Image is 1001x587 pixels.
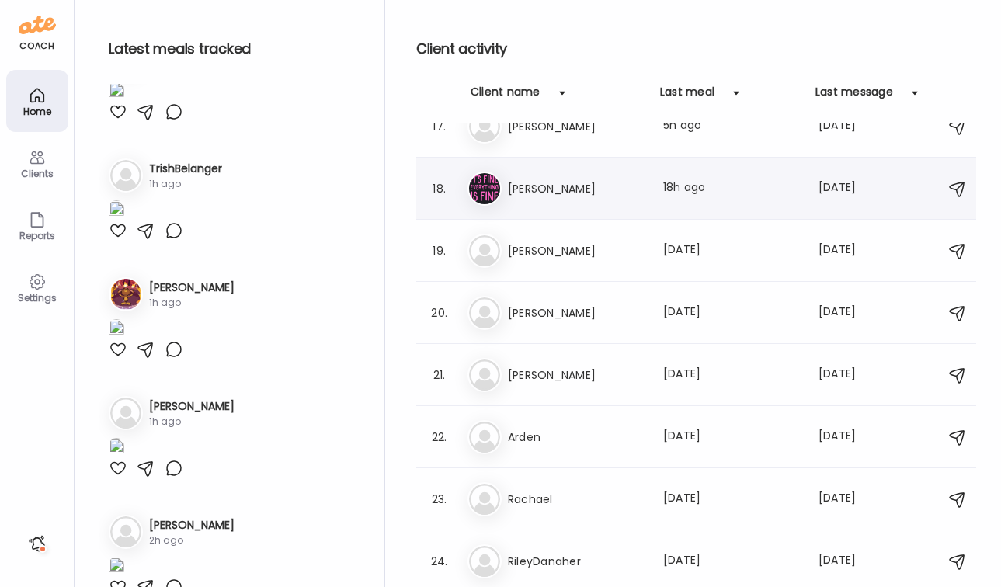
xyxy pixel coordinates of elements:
[508,179,645,198] h3: [PERSON_NAME]
[9,231,65,241] div: Reports
[663,428,800,446] div: [DATE]
[815,84,893,109] div: Last message
[663,117,800,136] div: 5h ago
[469,235,500,266] img: bg-avatar-default.svg
[508,366,645,384] h3: [PERSON_NAME]
[508,490,645,509] h3: Rachael
[430,366,449,384] div: 21.
[819,241,879,260] div: [DATE]
[430,428,449,446] div: 22.
[149,533,235,547] div: 2h ago
[819,552,879,571] div: [DATE]
[469,546,500,577] img: bg-avatar-default.svg
[149,415,235,429] div: 1h ago
[430,241,449,260] div: 19.
[469,422,500,453] img: bg-avatar-default.svg
[9,293,65,303] div: Settings
[149,177,222,191] div: 1h ago
[110,160,141,191] img: bg-avatar-default.svg
[110,516,141,547] img: bg-avatar-default.svg
[416,37,976,61] h2: Client activity
[9,106,65,116] div: Home
[109,200,124,221] img: images%2FUuoFegLVYdfBQ1xKhEbZZdbP8k42%2FDc0IyAgMOzfmyfeqLGk7%2FgxnM96M8iSw7TssOmODf_1080
[109,319,124,340] img: images%2FcORj1t7YVXTsbMSHa7MTxWemEAY2%2F1ghrqaMVfAPzNcBEj75v%2F8xPBMHpBo5BJrryIZ8u5_240
[469,484,500,515] img: bg-avatar-default.svg
[819,366,879,384] div: [DATE]
[471,84,540,109] div: Client name
[19,12,56,37] img: ate
[469,297,500,328] img: bg-avatar-default.svg
[660,84,714,109] div: Last meal
[430,304,449,322] div: 20.
[430,179,449,198] div: 18.
[508,241,645,260] h3: [PERSON_NAME]
[469,173,500,204] img: avatars%2F116JkFw8tsbMB2nlVO0ljXD65ie2
[508,304,645,322] h3: [PERSON_NAME]
[663,241,800,260] div: [DATE]
[819,304,879,322] div: [DATE]
[110,398,141,429] img: bg-avatar-default.svg
[149,517,235,533] h3: [PERSON_NAME]
[469,359,500,391] img: bg-avatar-default.svg
[663,490,800,509] div: [DATE]
[149,161,222,177] h3: TrishBelanger
[663,552,800,571] div: [DATE]
[149,296,235,310] div: 1h ago
[819,490,879,509] div: [DATE]
[109,82,124,102] img: images%2F9gzcHaDABMc8TYtO7tcCTzd4Kqj2%2FS1g8zFDXKpnMYVNd1KyI%2FVl3ZiBVuWddCdObOMCDk_1080
[430,490,449,509] div: 23.
[9,168,65,179] div: Clients
[663,366,800,384] div: [DATE]
[19,40,54,53] div: coach
[149,280,235,296] h3: [PERSON_NAME]
[819,179,879,198] div: [DATE]
[109,557,124,578] img: images%2FEBKcrg089kPv9CeNHWqXn8ipdhy1%2FW0fDtqyPzub3kutAOhlO%2Fh162LakBU49LwPC4J9zW_1080
[508,428,645,446] h3: Arden
[110,279,141,310] img: avatars%2FcORj1t7YVXTsbMSHa7MTxWemEAY2
[109,37,360,61] h2: Latest meals tracked
[819,428,879,446] div: [DATE]
[663,179,800,198] div: 18h ago
[430,117,449,136] div: 17.
[508,117,645,136] h3: [PERSON_NAME]
[663,304,800,322] div: [DATE]
[508,552,645,571] h3: RileyDanaher
[149,398,235,415] h3: [PERSON_NAME]
[469,111,500,142] img: bg-avatar-default.svg
[819,117,879,136] div: [DATE]
[109,438,124,459] img: images%2FgD7lCtiiF4dLILCKBbDieGw9lb93%2FJhPjfGpWPsW9BHGslSTE%2Fzo6ShVPu37OBfk2ExJMt_1080
[430,552,449,571] div: 24.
